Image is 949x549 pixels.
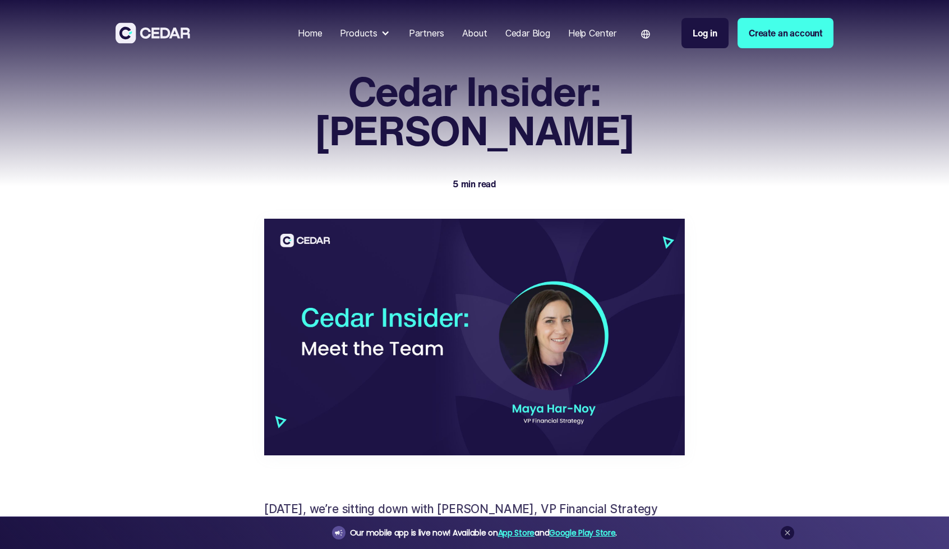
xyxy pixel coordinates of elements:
[501,21,555,45] a: Cedar Blog
[340,26,377,40] div: Products
[453,177,496,191] div: 5 min read
[404,21,449,45] a: Partners
[738,18,833,48] a: Create an account
[409,26,444,40] div: Partners
[693,26,717,40] div: Log in
[293,21,326,45] a: Home
[681,18,729,48] a: Log in
[298,26,322,40] div: Home
[334,528,343,537] img: announcement
[568,26,616,40] div: Help Center
[549,527,615,538] a: Google Play Store
[458,21,492,45] a: About
[564,21,621,45] a: Help Center
[335,22,395,44] div: Products
[498,527,535,538] a: App Store
[462,26,487,40] div: About
[505,26,550,40] div: Cedar Blog
[641,30,650,39] img: world icon
[264,72,685,150] h1: Cedar Insider: [PERSON_NAME]
[350,526,617,540] div: Our mobile app is live now! Available on and .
